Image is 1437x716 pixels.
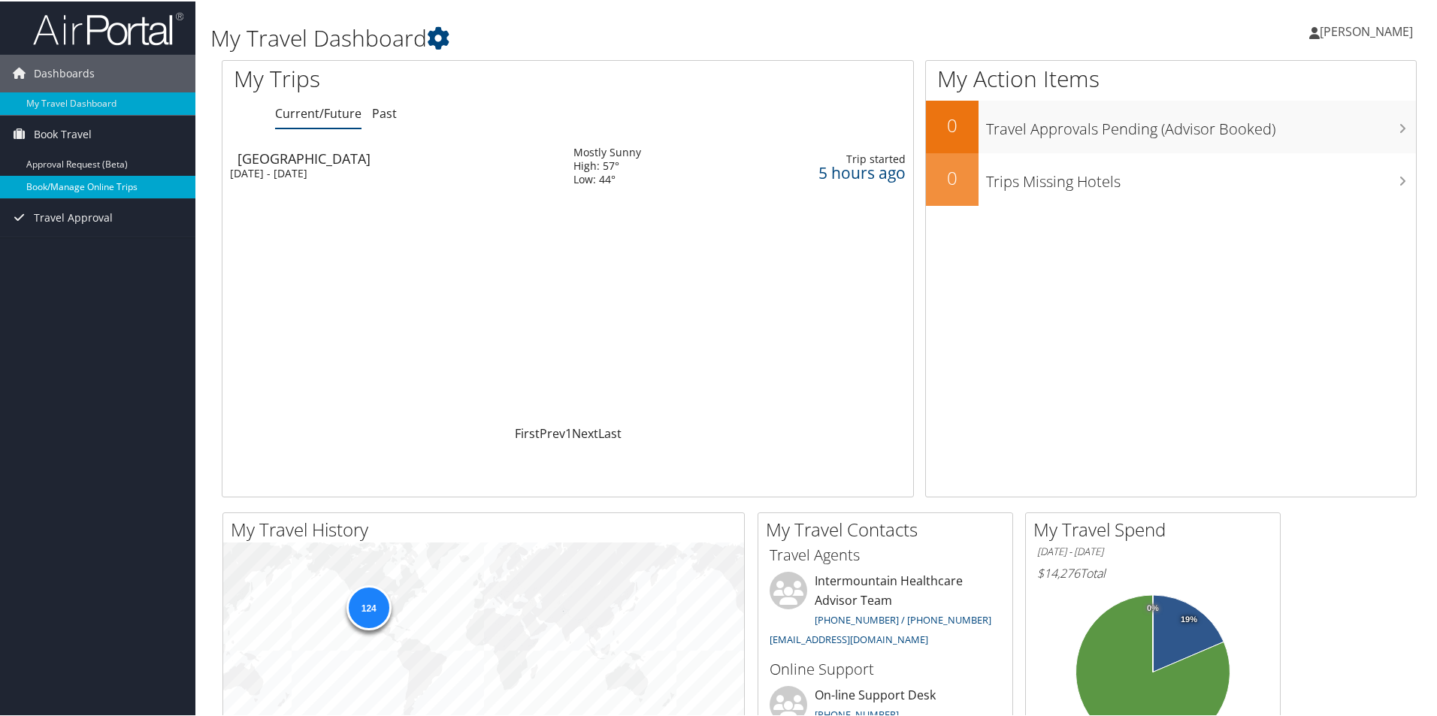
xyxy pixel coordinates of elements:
[372,104,397,120] a: Past
[34,198,113,235] span: Travel Approval
[231,515,744,541] h2: My Travel History
[741,165,906,178] div: 5 hours ago
[815,612,991,625] a: [PHONE_NUMBER] / [PHONE_NUMBER]
[926,111,979,137] h2: 0
[986,162,1416,191] h3: Trips Missing Hotels
[565,424,572,440] a: 1
[573,158,641,171] div: High: 57°
[573,171,641,185] div: Low: 44°
[1181,614,1197,623] tspan: 19%
[766,515,1012,541] h2: My Travel Contacts
[1320,22,1413,38] span: [PERSON_NAME]
[515,424,540,440] a: First
[275,104,362,120] a: Current/Future
[1037,543,1269,557] h6: [DATE] - [DATE]
[1037,563,1080,580] span: $14,276
[926,62,1416,93] h1: My Action Items
[230,165,551,179] div: [DATE] - [DATE]
[210,21,1022,53] h1: My Travel Dashboard
[926,99,1416,152] a: 0Travel Approvals Pending (Advisor Booked)
[762,570,1009,651] li: Intermountain Healthcare Advisor Team
[234,62,614,93] h1: My Trips
[770,631,928,645] a: [EMAIL_ADDRESS][DOMAIN_NAME]
[770,543,1001,564] h3: Travel Agents
[1033,515,1280,541] h2: My Travel Spend
[540,424,565,440] a: Prev
[573,144,641,158] div: Mostly Sunny
[34,53,95,91] span: Dashboards
[346,584,391,629] div: 124
[926,152,1416,204] a: 0Trips Missing Hotels
[770,657,1001,678] h3: Online Support
[598,424,622,440] a: Last
[741,151,906,165] div: Trip started
[572,424,598,440] a: Next
[34,114,92,152] span: Book Travel
[986,110,1416,138] h3: Travel Approvals Pending (Advisor Booked)
[1147,603,1159,612] tspan: 0%
[237,150,558,164] div: [GEOGRAPHIC_DATA]
[33,10,183,45] img: airportal-logo.png
[1309,8,1428,53] a: [PERSON_NAME]
[926,164,979,189] h2: 0
[1037,563,1269,580] h6: Total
